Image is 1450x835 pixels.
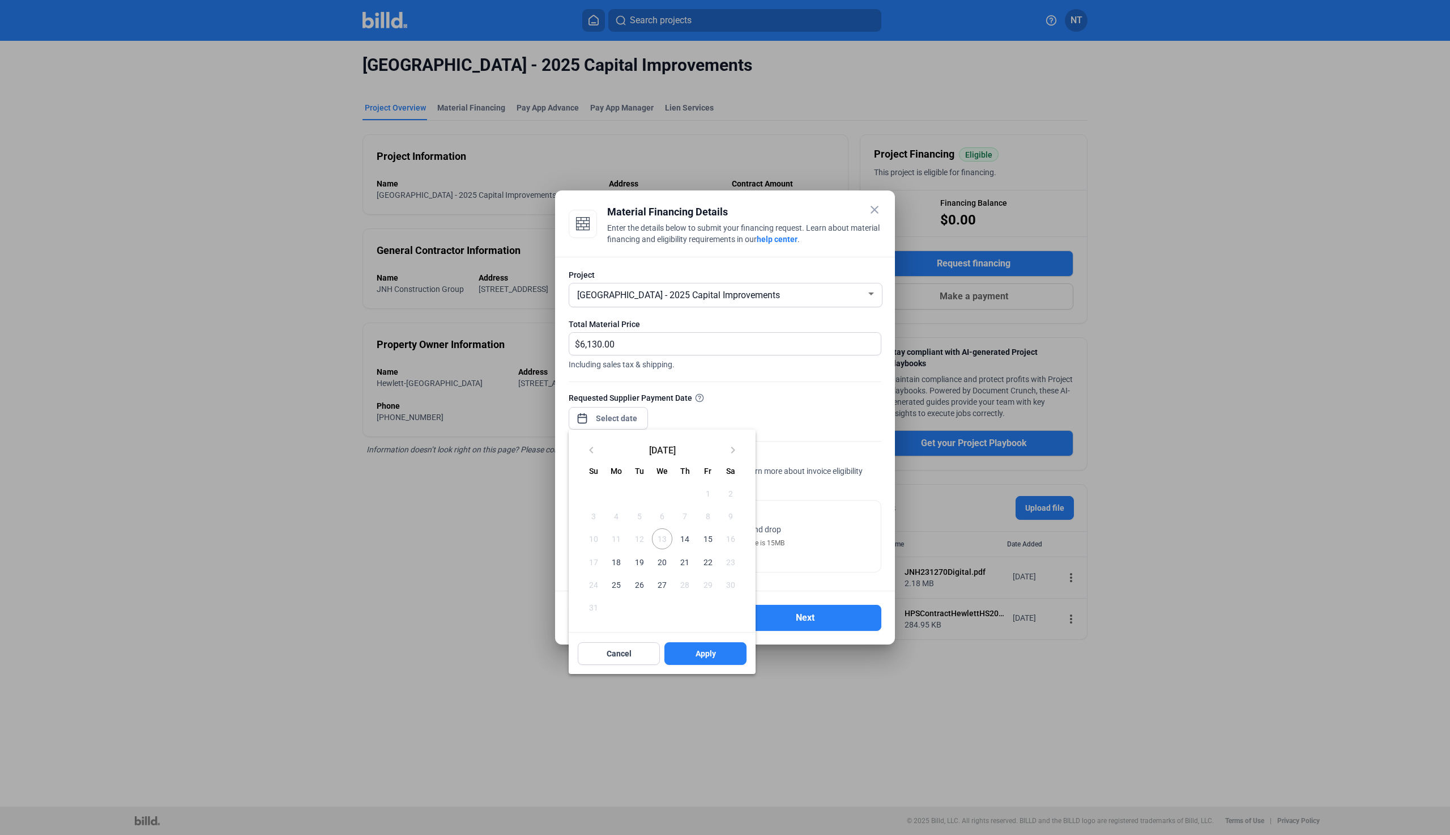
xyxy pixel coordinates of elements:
[583,597,604,617] span: 31
[582,482,696,505] td: AUG
[652,552,672,572] span: 20
[719,505,742,527] button: August 9, 2025
[611,467,622,476] span: Mo
[607,648,632,659] span: Cancel
[696,482,719,505] button: August 1, 2025
[697,574,718,595] span: 29
[583,506,604,526] span: 3
[603,445,722,454] span: [DATE]
[629,528,650,549] span: 12
[697,483,718,503] span: 1
[719,482,742,505] button: August 2, 2025
[675,528,695,549] span: 14
[629,506,650,526] span: 5
[673,573,696,596] button: August 28, 2025
[606,506,626,526] span: 4
[651,505,673,527] button: August 6, 2025
[606,528,626,549] span: 11
[726,443,740,457] mat-icon: keyboard_arrow_right
[697,552,718,572] span: 22
[720,483,741,503] span: 2
[697,506,718,526] span: 8
[696,550,719,573] button: August 22, 2025
[675,506,695,526] span: 7
[582,550,605,573] button: August 17, 2025
[606,574,626,595] span: 25
[696,527,719,550] button: August 15, 2025
[719,573,742,596] button: August 30, 2025
[673,550,696,573] button: August 21, 2025
[628,550,651,573] button: August 19, 2025
[585,443,598,457] mat-icon: keyboard_arrow_left
[628,573,651,596] button: August 26, 2025
[651,573,673,596] button: August 27, 2025
[629,574,650,595] span: 26
[652,506,672,526] span: 6
[589,467,598,476] span: Su
[583,528,604,549] span: 10
[582,527,605,550] button: August 10, 2025
[719,550,742,573] button: August 23, 2025
[696,648,716,659] span: Apply
[606,552,626,572] span: 18
[720,552,741,572] span: 23
[605,527,628,550] button: August 11, 2025
[652,574,672,595] span: 27
[726,467,735,476] span: Sa
[583,574,604,595] span: 24
[582,505,605,527] button: August 3, 2025
[704,467,711,476] span: Fr
[635,467,644,476] span: Tu
[673,505,696,527] button: August 7, 2025
[605,550,628,573] button: August 18, 2025
[720,574,741,595] span: 30
[675,574,695,595] span: 28
[583,552,604,572] span: 17
[675,552,695,572] span: 21
[652,528,672,549] span: 13
[719,527,742,550] button: August 16, 2025
[720,528,741,549] span: 16
[673,527,696,550] button: August 14, 2025
[696,505,719,527] button: August 8, 2025
[628,527,651,550] button: August 12, 2025
[664,642,747,665] button: Apply
[605,573,628,596] button: August 25, 2025
[629,552,650,572] span: 19
[656,467,668,476] span: We
[605,505,628,527] button: August 4, 2025
[696,573,719,596] button: August 29, 2025
[582,573,605,596] button: August 24, 2025
[651,550,673,573] button: August 20, 2025
[582,596,605,618] button: August 31, 2025
[720,506,741,526] span: 9
[680,467,690,476] span: Th
[578,642,660,665] button: Cancel
[628,505,651,527] button: August 5, 2025
[697,528,718,549] span: 15
[651,527,673,550] button: August 13, 2025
